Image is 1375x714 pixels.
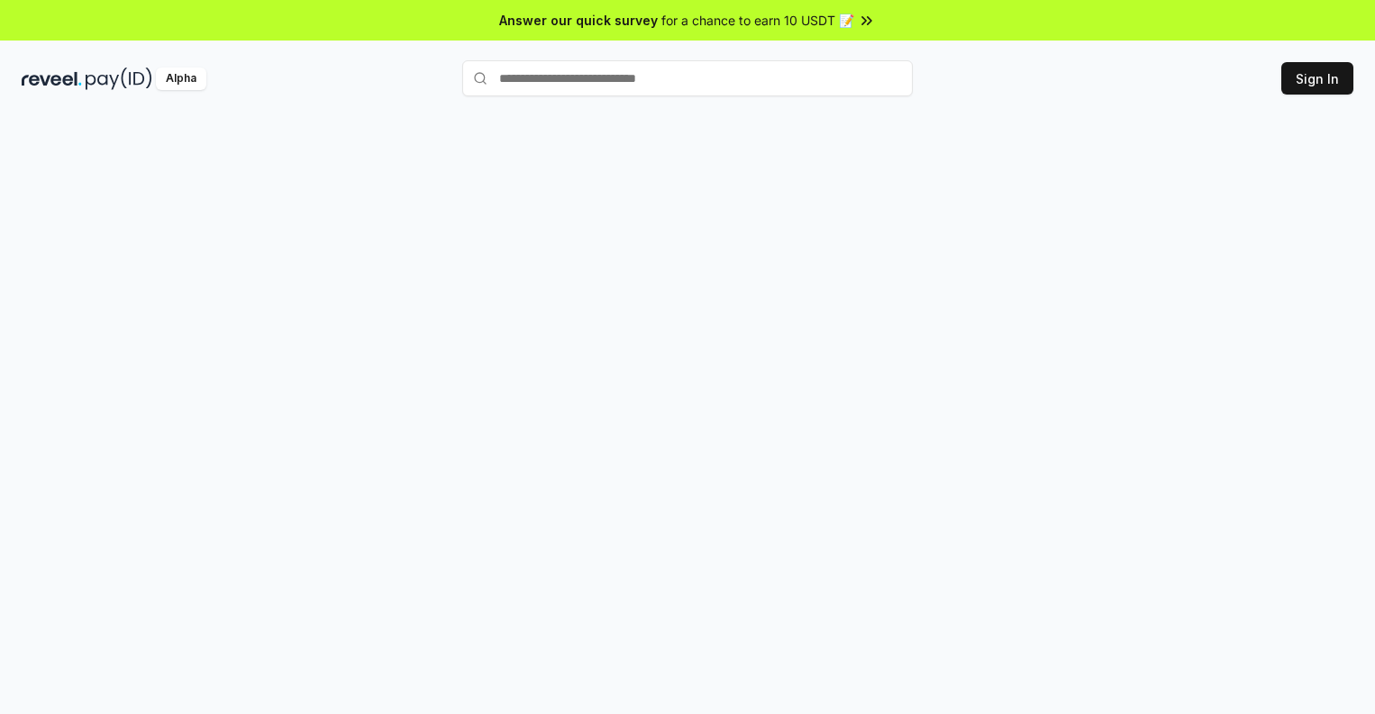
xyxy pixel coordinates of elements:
[86,68,152,90] img: pay_id
[661,11,854,30] span: for a chance to earn 10 USDT 📝
[1281,62,1353,95] button: Sign In
[22,68,82,90] img: reveel_dark
[156,68,206,90] div: Alpha
[499,11,658,30] span: Answer our quick survey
